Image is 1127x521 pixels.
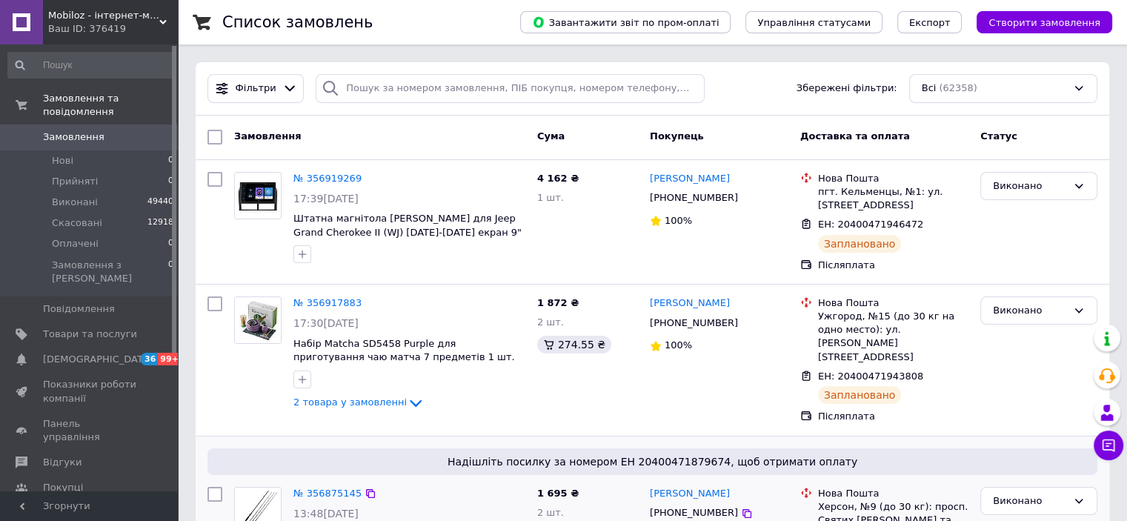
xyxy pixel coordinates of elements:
[213,454,1091,469] span: Надішліть посилку за номером ЕН 20400471879674, щоб отримати оплату
[977,11,1112,33] button: Створити замовлення
[922,82,937,96] span: Всі
[43,378,137,405] span: Показники роботи компанії
[537,336,611,354] div: 274.55 ₴
[650,487,730,501] a: [PERSON_NAME]
[818,371,923,382] span: ЕН: 20400471943808
[43,456,82,469] span: Відгуки
[650,507,738,518] span: [PHONE_NUMBER]
[293,508,359,520] span: 13:48[DATE]
[537,192,564,203] span: 1 шт.
[52,259,168,285] span: Замовлення з [PERSON_NAME]
[43,302,115,316] span: Повідомлення
[235,297,281,343] img: Фото товару
[537,316,564,328] span: 2 шт.
[537,297,579,308] span: 1 872 ₴
[43,130,104,144] span: Замовлення
[939,82,977,93] span: (62358)
[43,353,153,366] span: [DEMOGRAPHIC_DATA]
[818,310,968,364] div: Ужгород, №15 (до 30 кг на одно место): ул. [PERSON_NAME][STREET_ADDRESS]
[818,487,968,500] div: Нова Пошта
[293,317,359,329] span: 17:30[DATE]
[962,16,1112,27] a: Створити замовлення
[745,11,882,33] button: Управління статусами
[316,74,705,103] input: Пошук за номером замовлення, ПІБ покупця, номером телефону, Email, номером накладної
[52,196,98,209] span: Виконані
[293,396,425,408] a: 2 товара у замовленні
[650,192,738,203] span: [PHONE_NUMBER]
[818,410,968,423] div: Післяплата
[818,235,902,253] div: Заплановано
[818,386,902,404] div: Заплановано
[141,353,158,365] span: 36
[234,130,301,142] span: Замовлення
[234,172,282,219] a: Фото товару
[235,173,281,219] img: Фото товару
[818,185,968,212] div: пгт. Кельменцы, №1: ул. [STREET_ADDRESS]
[537,488,579,499] span: 1 695 ₴
[993,303,1067,319] div: Виконано
[818,296,968,310] div: Нова Пошта
[168,154,173,167] span: 0
[147,216,173,230] span: 12918
[147,196,173,209] span: 49440
[897,11,963,33] button: Експорт
[537,130,565,142] span: Cума
[650,296,730,311] a: [PERSON_NAME]
[293,173,362,184] a: № 356919269
[520,11,731,33] button: Завантажити звіт по пром-оплаті
[234,296,282,344] a: Фото товару
[52,175,98,188] span: Прийняті
[537,173,579,184] span: 4 162 ₴
[43,92,178,119] span: Замовлення та повідомлення
[650,317,738,328] span: [PHONE_NUMBER]
[293,297,362,308] a: № 356917883
[797,82,897,96] span: Збережені фільтри:
[650,130,704,142] span: Покупець
[993,179,1067,194] div: Виконано
[993,494,1067,509] div: Виконано
[665,339,692,351] span: 100%
[52,216,102,230] span: Скасовані
[650,172,730,186] a: [PERSON_NAME]
[222,13,373,31] h1: Список замовлень
[158,353,182,365] span: 99+
[293,488,362,499] a: № 356875145
[909,17,951,28] span: Експорт
[818,219,923,230] span: ЕН: 20400471946472
[168,237,173,250] span: 0
[43,481,83,494] span: Покупці
[988,17,1100,28] span: Створити замовлення
[665,215,692,226] span: 100%
[168,259,173,285] span: 0
[1094,431,1123,460] button: Чат з покупцем
[537,507,564,518] span: 2 шт.
[293,193,359,205] span: 17:39[DATE]
[818,259,968,272] div: Післяплата
[293,338,515,363] a: Набір Matcha SD5458 Purple для приготування чаю матча 7 предметів 1 шт.
[818,172,968,185] div: Нова Пошта
[52,237,99,250] span: Оплачені
[43,328,137,341] span: Товари та послуги
[48,9,159,22] span: Mobiloz - інтернет-магазин Мобілоз
[293,397,407,408] span: 2 товара у замовленні
[7,52,175,79] input: Пошук
[168,175,173,188] span: 0
[52,154,73,167] span: Нові
[43,417,137,444] span: Панель управління
[236,82,276,96] span: Фільтри
[980,130,1017,142] span: Статус
[293,213,522,251] a: Штатна магнітола [PERSON_NAME] для Jeep Grand Cherokee II (WJ) [DATE]-[DATE] екран 9" 1/16Gb Wi-F...
[532,16,719,29] span: Завантажити звіт по пром-оплаті
[757,17,871,28] span: Управління статусами
[800,130,910,142] span: Доставка та оплата
[48,22,178,36] div: Ваш ID: 376419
